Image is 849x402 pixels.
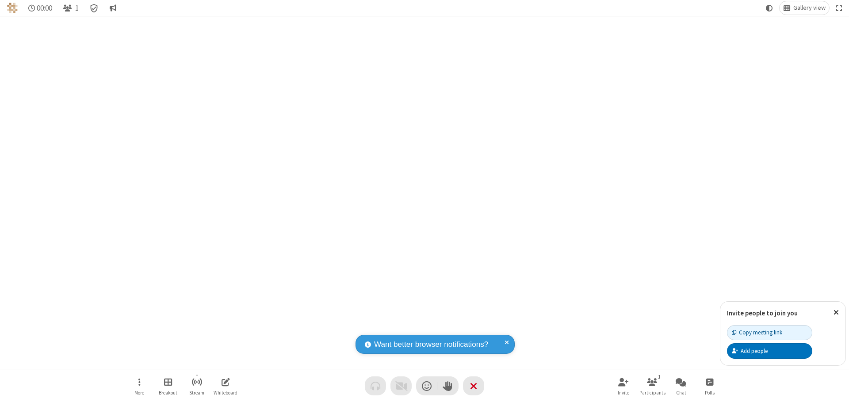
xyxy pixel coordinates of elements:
button: Start streaming [184,373,210,398]
button: Open chat [668,373,694,398]
div: Timer [25,1,56,15]
button: Conversation [106,1,120,15]
span: Want better browser notifications? [374,339,488,350]
button: Open menu [126,373,153,398]
button: Using system theme [762,1,776,15]
span: Invite [618,390,629,395]
button: Audio problem - check your Internet connection or call by phone [365,376,386,395]
button: Open shared whiteboard [212,373,239,398]
button: Open poll [696,373,723,398]
div: Copy meeting link [732,328,782,337]
button: Invite participants (⌘+Shift+I) [610,373,637,398]
button: Video [390,376,412,395]
button: Add people [727,343,812,358]
button: Manage Breakout Rooms [155,373,181,398]
span: Whiteboard [214,390,237,395]
span: Stream [189,390,204,395]
span: Participants [639,390,665,395]
span: Gallery view [793,4,826,11]
span: 1 [75,4,79,12]
button: Send a reaction [416,376,437,395]
button: Copy meeting link [727,325,812,340]
span: Chat [676,390,686,395]
span: Breakout [159,390,177,395]
div: Meeting details Encryption enabled [86,1,103,15]
div: 1 [656,373,663,381]
button: Fullscreen [833,1,846,15]
button: Change layout [780,1,829,15]
button: End or leave meeting [463,376,484,395]
span: More [134,390,144,395]
button: Open participant list [59,1,82,15]
button: Close popover [827,302,845,323]
span: 00:00 [37,4,52,12]
button: Raise hand [437,376,459,395]
img: QA Selenium DO NOT DELETE OR CHANGE [7,3,18,13]
span: Polls [705,390,715,395]
label: Invite people to join you [727,309,798,317]
button: Open participant list [639,373,665,398]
